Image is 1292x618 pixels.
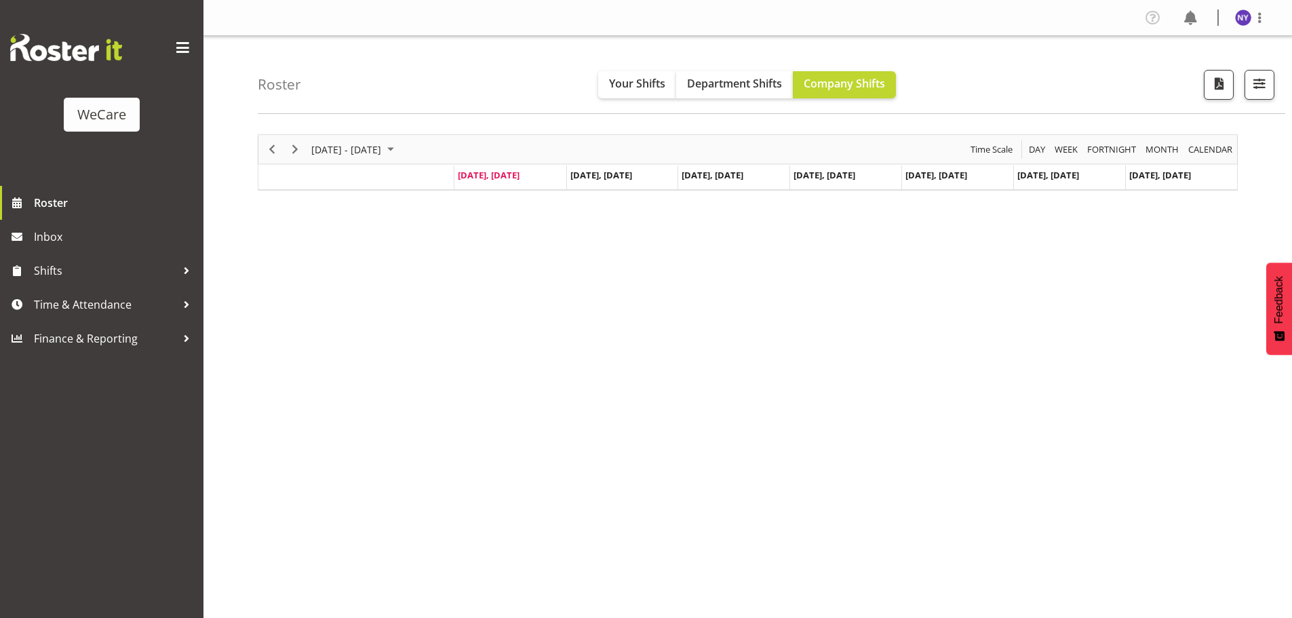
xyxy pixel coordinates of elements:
[34,260,176,281] span: Shifts
[793,71,896,98] button: Company Shifts
[10,34,122,61] img: Rosterit website logo
[1266,263,1292,355] button: Feedback - Show survey
[1273,276,1285,324] span: Feedback
[34,193,197,213] span: Roster
[1245,70,1274,100] button: Filter Shifts
[258,77,301,92] h4: Roster
[34,328,176,349] span: Finance & Reporting
[687,76,782,91] span: Department Shifts
[804,76,885,91] span: Company Shifts
[598,71,676,98] button: Your Shifts
[676,71,793,98] button: Department Shifts
[34,227,197,247] span: Inbox
[77,104,126,125] div: WeCare
[1204,70,1234,100] button: Download a PDF of the roster according to the set date range.
[34,294,176,315] span: Time & Attendance
[1235,9,1251,26] img: nikita-yates11241.jpg
[609,76,665,91] span: Your Shifts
